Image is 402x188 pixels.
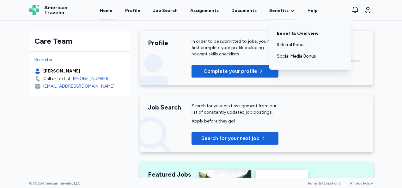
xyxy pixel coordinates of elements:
a: Privacy Policy [350,181,373,185]
a: [PHONE_NUMBER] [73,76,110,82]
a: Benefits [269,8,295,14]
div: Job Search [148,103,192,112]
div: Call or text at: [43,76,72,82]
a: Social Media Bonus [277,51,344,62]
a: Terms & Conditions [308,181,340,185]
div: Search for your next assignment from our list of constantly updated job postings. [192,103,278,116]
span: Search for your next job [201,135,259,142]
div: Apply before they go! [192,118,278,124]
div: Care Team [34,36,125,46]
span: Complete your profile [204,67,257,75]
img: Logo [29,5,39,15]
button: Complete your profile [192,65,278,78]
a: Home [99,1,114,20]
div: [EMAIL_ADDRESS][DOMAIN_NAME] [43,83,114,90]
button: Search for your next job [192,132,278,145]
a: Benefits Overview [277,28,344,39]
span: American Traveler [44,5,67,15]
span: © 2025 American Traveler, LLC [29,181,81,186]
div: Profile [148,38,192,47]
span: Benefits [269,8,289,14]
div: Job Search [153,8,178,14]
div: Featured Jobs [148,170,192,179]
a: Referral Bonus [277,39,344,51]
div: Recruiter [34,57,125,63]
div: [PERSON_NAME] [43,68,80,74]
div: In order to be submitted to jobs, you must first complete your profile including relevant skills ... [192,38,278,57]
